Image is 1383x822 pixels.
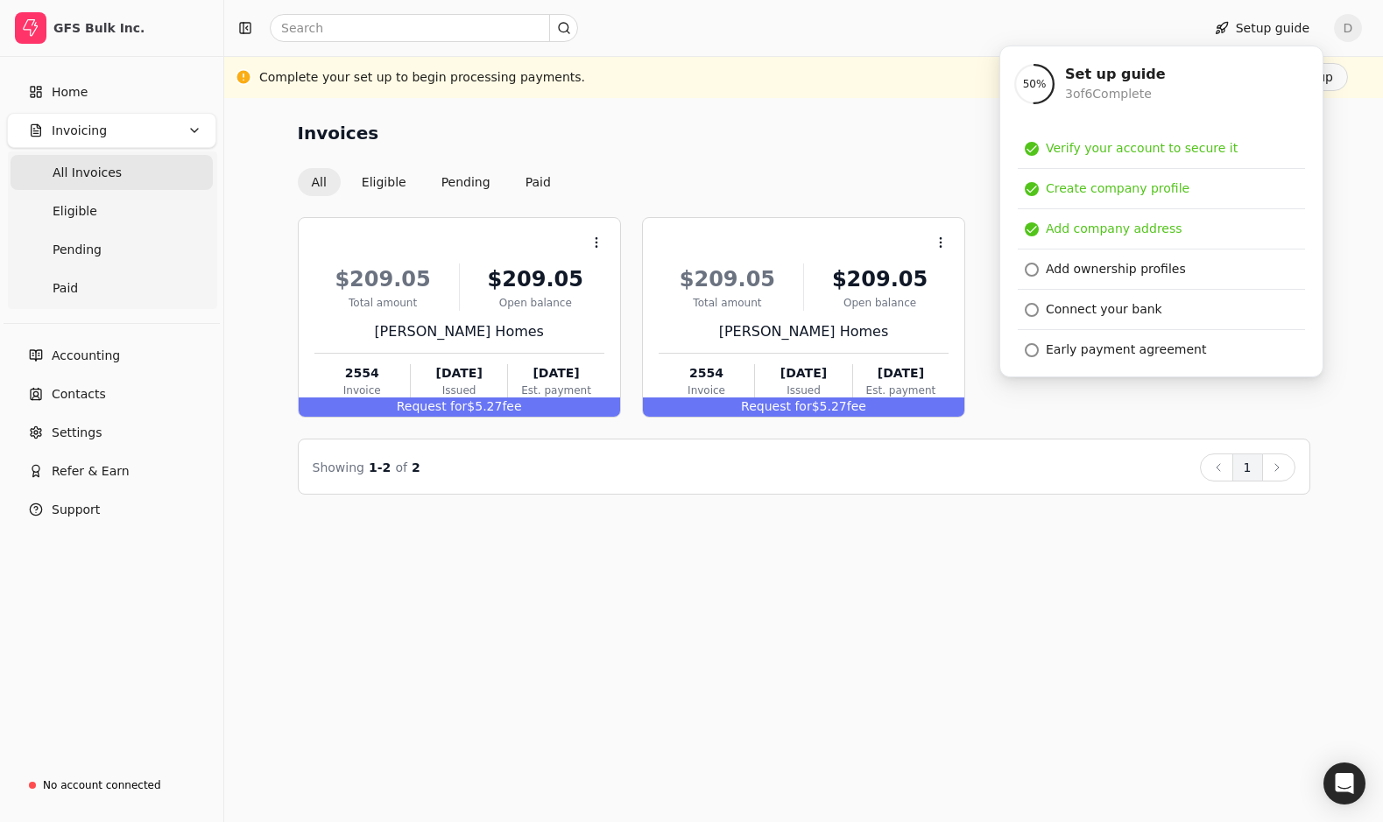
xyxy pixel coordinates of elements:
span: Home [52,83,88,102]
div: Total amount [314,295,452,311]
button: Refer & Earn [7,453,216,488]
a: All Invoices [11,155,213,190]
div: Add company address [1046,220,1182,238]
button: Paid [512,168,565,196]
div: [DATE] [755,364,851,383]
button: Support [7,492,216,527]
a: Paid [11,270,213,306]
button: Setup guide [1201,14,1323,42]
div: Open Intercom Messenger [1323,762,1365,804]
div: [PERSON_NAME] Homes [659,321,949,342]
div: 2554 [314,364,410,383]
span: Settings [52,424,102,442]
div: No account connected [43,777,161,793]
span: fee [502,399,521,413]
span: of [395,460,407,474]
button: Pending [427,168,505,196]
button: D [1334,14,1362,42]
div: $209.05 [314,263,452,295]
div: 2554 [659,364,754,383]
div: $209.05 [811,263,949,295]
a: Pending [11,232,213,267]
button: Eligible [348,168,420,196]
div: [DATE] [508,364,603,383]
button: Invoicing [7,113,216,148]
div: Setup guide [999,46,1323,377]
div: GFS Bulk Inc. [53,19,208,37]
div: [DATE] [411,364,507,383]
div: Verify your account to secure it [1046,139,1238,158]
div: Early payment agreement [1046,341,1206,359]
div: Create company profile [1046,179,1189,198]
span: Contacts [52,385,106,404]
a: No account connected [7,769,216,801]
div: [PERSON_NAME] Homes [314,321,604,342]
span: Pending [53,241,102,259]
div: Invoice [314,383,410,398]
div: $209.05 [467,263,604,295]
div: Connect your bank [1046,300,1162,319]
span: Paid [53,279,78,298]
div: Add ownership profiles [1046,260,1186,278]
a: Settings [7,415,216,450]
span: 50 % [1023,76,1047,92]
span: Eligible [53,202,97,221]
span: Refer & Earn [52,462,130,481]
h2: Invoices [298,119,379,147]
div: Total amount [659,295,796,311]
div: Est. payment [508,383,603,398]
span: Accounting [52,347,120,365]
div: $5.27 [299,397,620,417]
div: Open balance [811,295,949,311]
div: Est. payment [853,383,949,398]
div: Issued [411,383,507,398]
span: Request for [741,399,812,413]
div: $209.05 [659,263,796,295]
span: 2 [412,460,420,474]
span: Showing [313,460,364,474]
div: Set up guide [1065,64,1166,85]
div: Invoice filter options [298,168,565,196]
span: fee [847,399,866,413]
span: Invoicing [52,122,107,140]
span: 1 - 2 [369,460,391,474]
a: Contacts [7,376,216,411]
span: Request for [397,399,468,413]
div: Complete your set up to begin processing payments. [259,68,585,87]
input: Search [270,14,578,42]
button: All [298,168,341,196]
a: Eligible [11,193,213,228]
div: $5.27 [643,397,964,417]
div: [DATE] [853,364,949,383]
button: 1 [1232,453,1263,481]
a: Home [7,74,216,109]
div: 3 of 6 Complete [1065,85,1166,103]
div: Issued [755,383,851,398]
span: Support [52,501,100,519]
div: Invoice [659,383,754,398]
a: Accounting [7,338,216,373]
div: Open balance [467,295,604,311]
span: All Invoices [53,164,122,182]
